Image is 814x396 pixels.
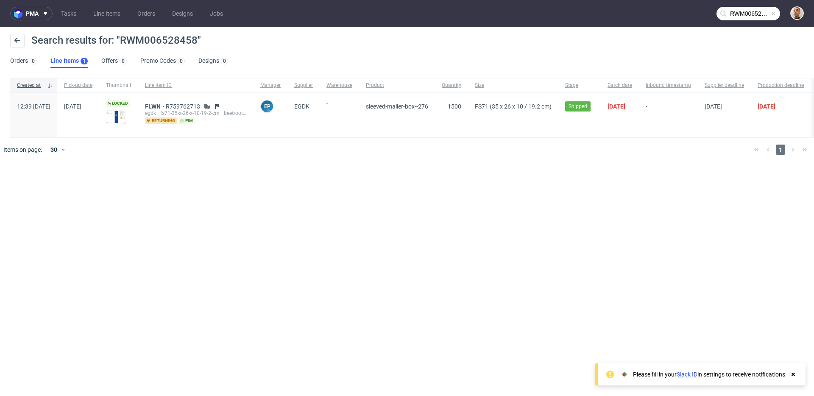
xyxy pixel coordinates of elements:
span: Locked [106,100,130,107]
span: Warehouse [326,82,352,89]
a: Designs [167,7,198,20]
a: Orders0 [10,54,37,68]
span: Search results for: "RWM006528458" [31,34,201,46]
span: Shipped [569,103,587,110]
span: 1 [776,145,785,155]
span: Supplier [294,82,313,89]
button: pma [10,7,53,20]
div: Please fill in your in settings to receive notifications [633,370,785,379]
span: pma [26,11,39,17]
div: 0 [32,58,35,64]
a: Orders [132,7,160,20]
a: Offers0 [101,54,127,68]
a: Slack ID [677,371,697,378]
img: version_two_editor_design.png [106,110,126,124]
span: Thumbnail [106,82,131,89]
img: Bartłomiej Leśniczuk [791,7,803,19]
span: Created at [17,82,44,89]
a: Promo Codes0 [140,54,185,68]
span: sleeved-mailer-box--276 [366,103,428,110]
div: 0 [122,58,125,64]
span: Quantity [442,82,461,89]
img: logo [14,9,26,19]
span: pim [178,117,195,124]
img: Slack [620,370,629,379]
span: - [326,100,352,127]
a: Designs0 [198,54,228,68]
span: [DATE] [705,103,722,110]
span: [DATE] [758,103,775,110]
div: 0 [180,58,183,64]
span: Line item ID [145,82,247,89]
span: Product [366,82,428,89]
a: Line Items1 [50,54,88,68]
div: egdk__fs71-35-x-26-x-10-19-2-cm__beetroot_group__FLWN [145,110,247,117]
span: Supplier deadline [705,82,744,89]
span: Size [475,82,552,89]
span: FS71 (35 x 26 x 10 / 19.2 cm) [475,103,552,110]
a: Line Items [88,7,125,20]
figcaption: EP [261,100,273,112]
div: 30 [45,144,61,156]
span: Production deadline [758,82,804,89]
span: Batch date [608,82,632,89]
span: 1500 [448,103,461,110]
a: R759762713 [166,103,202,110]
span: - [646,103,691,127]
a: Tasks [56,7,81,20]
span: 12:39 [DATE] [17,103,50,110]
a: FLWN [145,103,166,110]
span: [DATE] [608,103,625,110]
span: Stage [565,82,594,89]
div: 1 [83,58,86,64]
span: returning [145,117,177,124]
span: [DATE] [64,103,81,110]
a: Jobs [205,7,228,20]
span: EGDK [294,103,309,110]
div: 0 [223,58,226,64]
span: Items on page: [3,145,42,154]
span: Pick-up date [64,82,92,89]
span: Manager [260,82,281,89]
span: Inbound timestamp [646,82,691,89]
